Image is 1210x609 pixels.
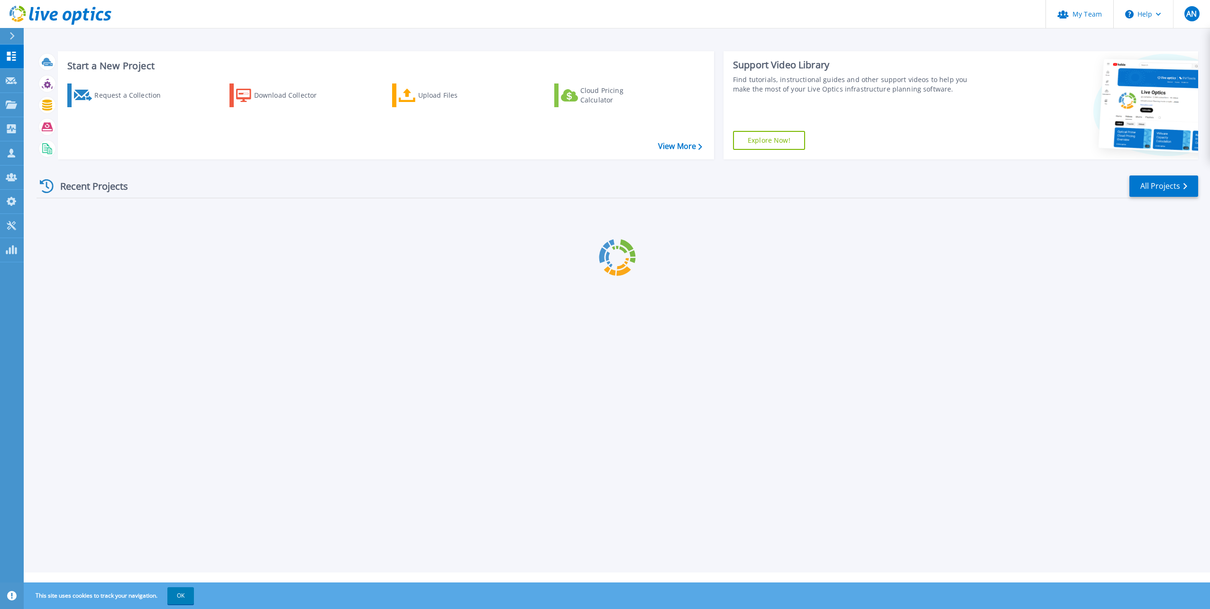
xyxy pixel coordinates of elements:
[67,61,702,71] h3: Start a New Project
[1129,175,1198,197] a: All Projects
[37,175,141,198] div: Recent Projects
[580,86,656,105] div: Cloud Pricing Calculator
[94,86,170,105] div: Request a Collection
[254,86,330,105] div: Download Collector
[658,142,702,151] a: View More
[1186,10,1197,18] span: AN
[26,587,194,604] span: This site uses cookies to track your navigation.
[392,83,498,107] a: Upload Files
[733,75,978,94] div: Find tutorials, instructional guides and other support videos to help you make the most of your L...
[418,86,494,105] div: Upload Files
[167,587,194,604] button: OK
[67,83,173,107] a: Request a Collection
[554,83,660,107] a: Cloud Pricing Calculator
[733,59,978,71] div: Support Video Library
[229,83,335,107] a: Download Collector
[733,131,805,150] a: Explore Now!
